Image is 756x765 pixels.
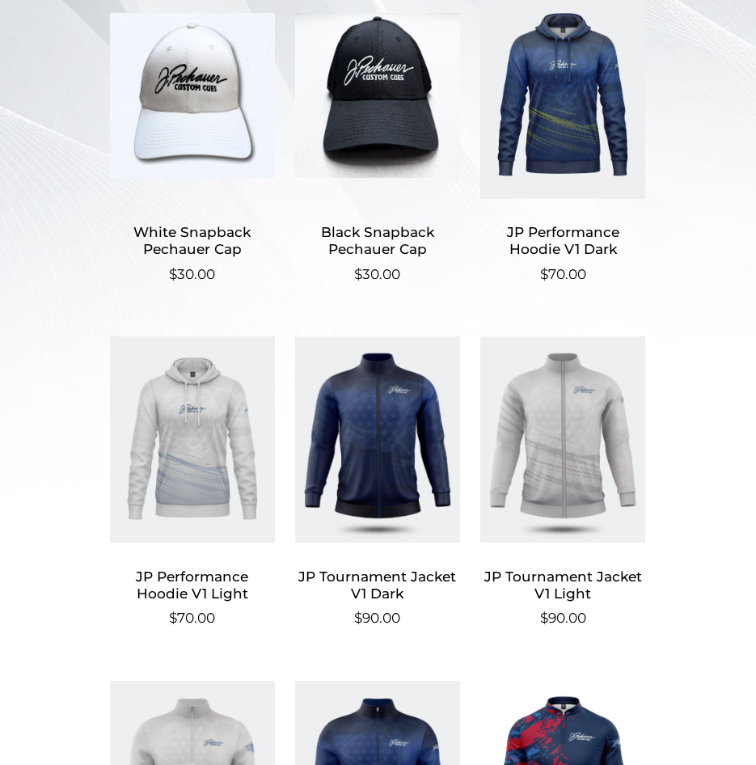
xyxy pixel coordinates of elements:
[354,266,400,282] bdi: 30.00
[480,331,645,549] img: JP Tournament Jacket V1 Light
[295,331,460,629] a: JP Tournament Jacket V1 Dark $90.00
[295,331,460,549] img: JP Tournament Jacket V1 Dark
[110,218,275,264] h2: White Snapback Pechauer Cap
[169,610,177,626] span: $
[540,266,586,282] bdi: 70.00
[354,610,400,626] bdi: 90.00
[354,266,362,282] span: $
[110,331,275,629] a: JP Performance Hoodie V1 Light $70.00
[169,266,215,282] bdi: 30.00
[540,610,548,626] span: $
[169,610,215,626] bdi: 70.00
[480,562,645,609] h2: JP Tournament Jacket V1 Light
[354,610,362,626] span: $
[110,562,275,609] h2: JP Performance Hoodie V1 Light
[110,331,275,549] img: JP Performance Hoodie V1 Light
[480,331,645,629] a: JP Tournament Jacket V1 Light $90.00
[295,218,460,264] h2: Black Snapback Pechauer Cap
[480,218,645,264] h2: JP Performance Hoodie V1 Dark
[540,610,586,626] bdi: 90.00
[169,266,177,282] span: $
[295,562,460,609] h2: JP Tournament Jacket V1 Dark
[540,266,548,282] span: $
